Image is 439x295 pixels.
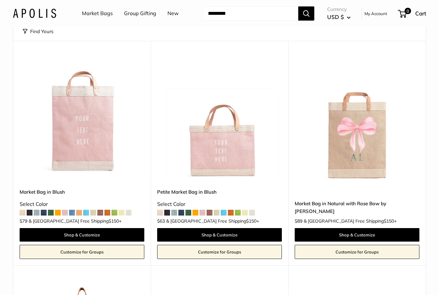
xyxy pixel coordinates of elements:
[166,219,259,224] span: & [GEOGRAPHIC_DATA] Free Shipping +
[295,57,419,182] img: Market Bag in Natural with Rose Bow by Amy Logsdon
[304,219,397,224] span: & [GEOGRAPHIC_DATA] Free Shipping +
[157,228,282,242] a: Shop & Customize
[20,57,144,182] a: description_Our first Blush Market BagMarket Bag in Blush
[82,9,113,18] a: Market Bags
[246,218,256,224] span: $150
[327,14,344,20] span: USD $
[157,189,282,196] a: Petite Market Bag in Blush
[157,245,282,259] a: Customize for Groups
[384,218,394,224] span: $150
[23,27,53,36] button: Find Yours
[20,57,144,182] img: description_Our first Blush Market Bag
[203,6,298,21] input: Search...
[399,8,426,19] a: 0 Cart
[295,245,419,259] a: Customize for Groups
[157,57,282,182] img: description_Our first ever Blush Collection
[157,57,282,182] a: description_Our first ever Blush CollectionPetite Market Bag in Blush
[327,5,351,14] span: Currency
[157,200,282,209] div: Select Color
[20,228,144,242] a: Shop & Customize
[405,8,411,14] span: 0
[124,9,156,18] a: Group Gifting
[20,200,144,209] div: Select Color
[327,12,351,22] button: USD $
[364,10,387,17] a: My Account
[20,189,144,196] a: Market Bag in Blush
[295,228,419,242] a: Shop & Customize
[295,200,419,215] a: Market Bag in Natural with Rose Bow by [PERSON_NAME]
[20,218,27,224] span: $79
[13,9,56,18] img: Apolis
[157,218,165,224] span: $63
[295,218,302,224] span: $89
[109,218,119,224] span: $150
[295,57,419,182] a: Market Bag in Natural with Rose Bow by Amy LogsdonMarket Bag in Natural with Rose Bow by Amy Logsdon
[20,245,144,259] a: Customize for Groups
[298,6,314,21] button: Search
[415,10,426,17] span: Cart
[167,9,179,18] a: New
[29,219,121,224] span: & [GEOGRAPHIC_DATA] Free Shipping +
